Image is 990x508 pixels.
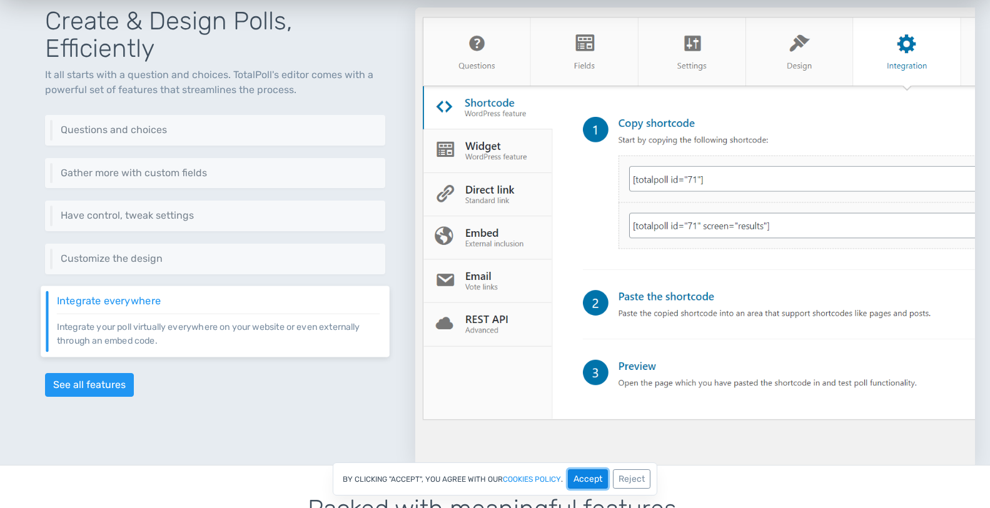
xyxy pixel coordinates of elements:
[45,67,385,97] p: It all starts with a question and choices. TotalPoll's editor comes with a powerful set of featur...
[61,253,376,264] h6: Customize the design
[568,469,608,489] button: Accept
[57,296,380,307] h6: Integrate everywhere
[57,313,380,347] p: Integrate your poll virtually everywhere on your website or even externally through an embed code.
[45,7,385,62] h1: Create & Design Polls, Efficiently
[61,210,376,221] h6: Have control, tweak settings
[415,7,975,465] img: Integration
[45,373,134,397] a: See all features
[613,469,650,489] button: Reject
[61,178,376,179] p: Add custom fields to gather more information about the voter. TotalPoll supports five field types...
[61,221,376,222] p: Control different aspects of your poll via a set of settings like restrictions, results visibilit...
[61,124,376,136] h6: Questions and choices
[333,462,657,496] div: By clicking "Accept", you agree with our .
[503,476,561,483] a: cookies policy
[61,167,376,179] h6: Gather more with custom fields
